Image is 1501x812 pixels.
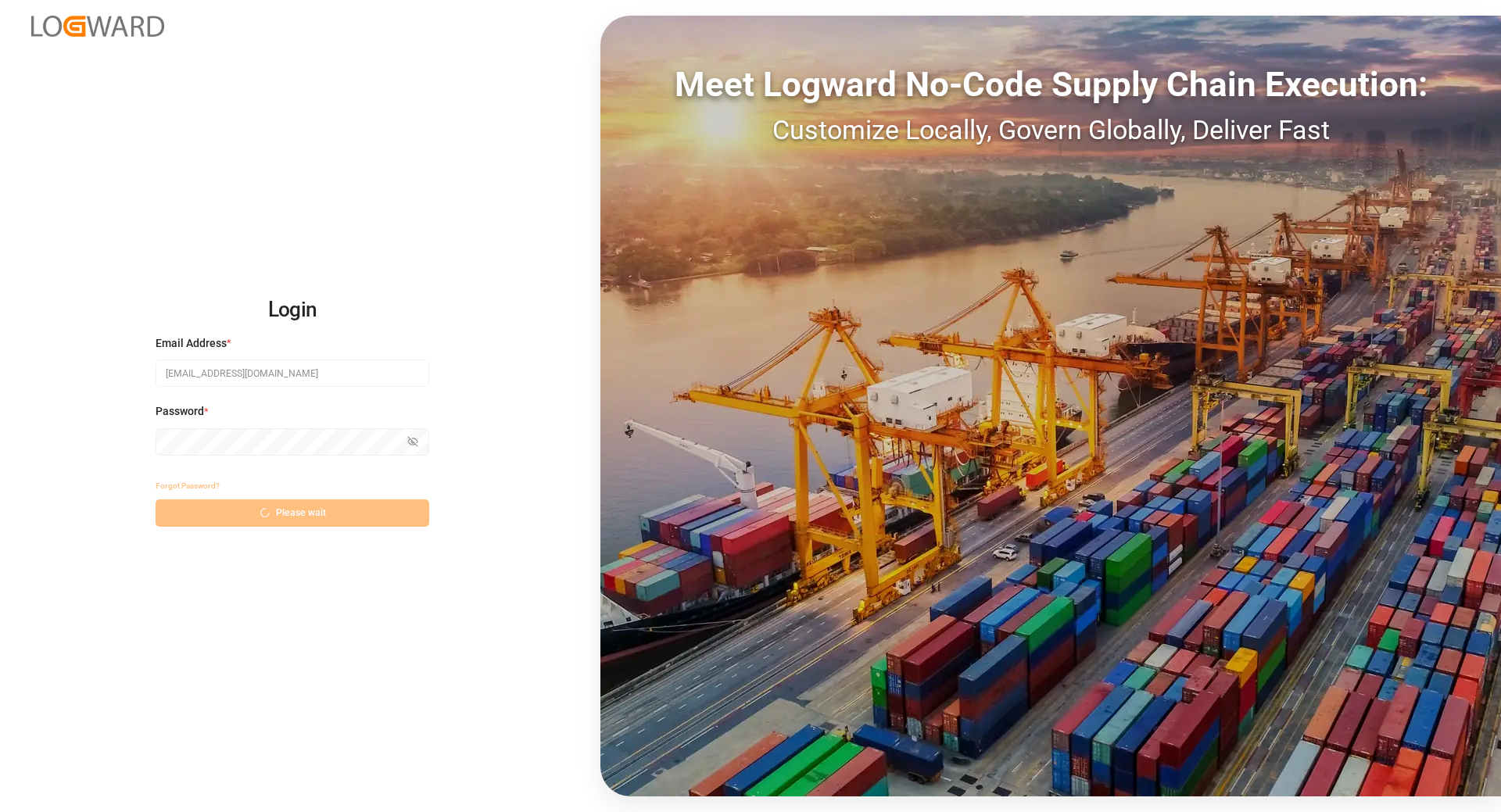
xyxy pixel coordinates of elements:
[600,110,1501,150] div: Customize Locally, Govern Globally, Deliver Fast
[156,403,204,420] span: Password
[156,359,429,387] input: Enter your email
[31,16,164,37] img: Logward_new_orange.png
[156,285,429,335] h2: Login
[600,59,1501,110] div: Meet Logward No-Code Supply Chain Execution:
[156,335,227,352] span: Email Address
